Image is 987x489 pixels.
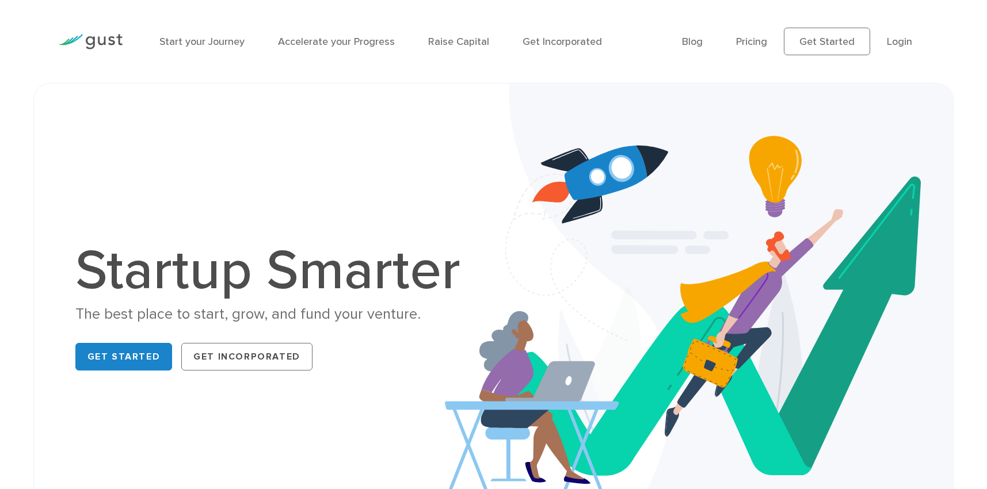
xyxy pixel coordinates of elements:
[58,34,123,49] img: Gust Logo
[523,36,602,48] a: Get Incorporated
[159,36,245,48] a: Start your Journey
[736,36,767,48] a: Pricing
[887,36,912,48] a: Login
[75,343,173,370] a: Get Started
[784,28,870,55] a: Get Started
[75,243,472,299] h1: Startup Smarter
[428,36,489,48] a: Raise Capital
[181,343,313,370] a: Get Incorporated
[278,36,395,48] a: Accelerate your Progress
[75,304,472,324] div: The best place to start, grow, and fund your venture.
[682,36,703,48] a: Blog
